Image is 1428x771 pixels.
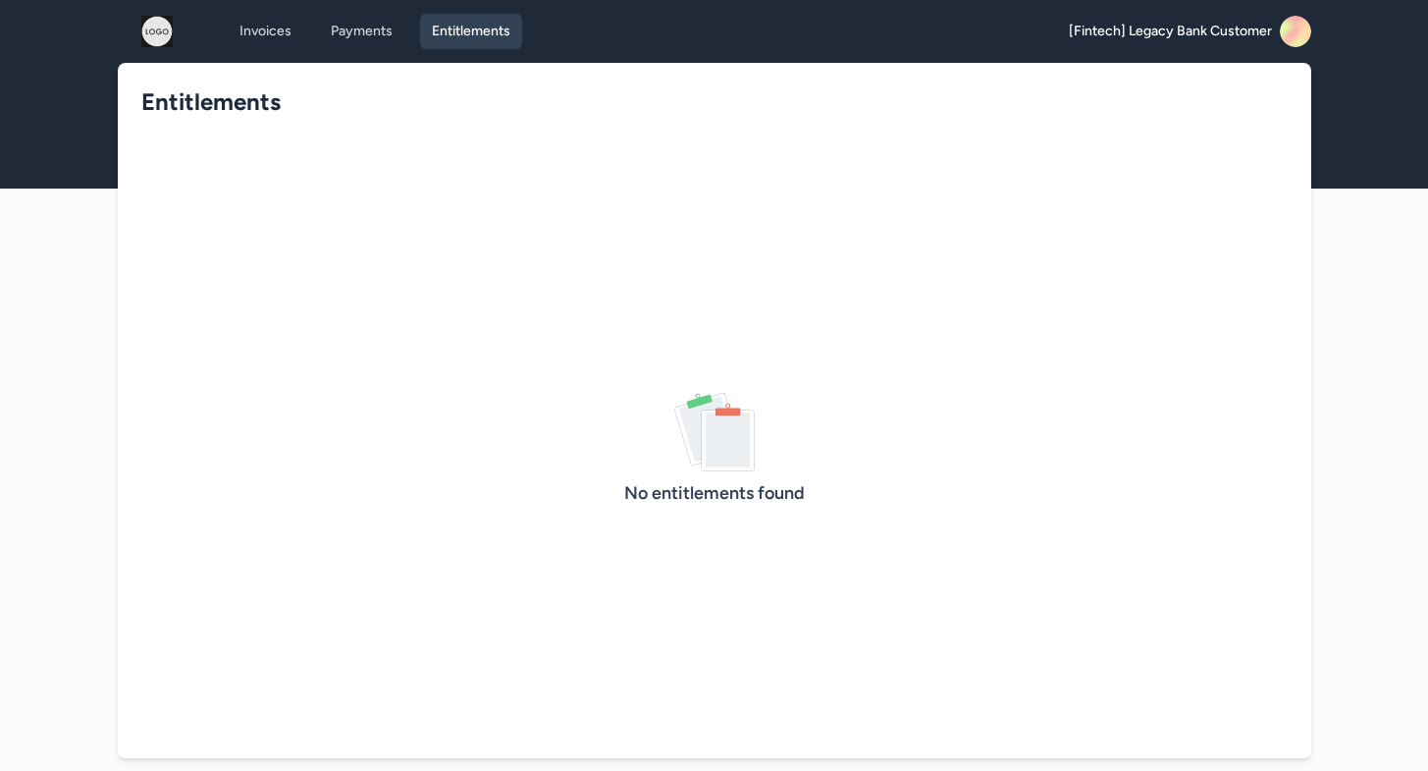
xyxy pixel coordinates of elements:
[420,14,522,49] a: Entitlements
[126,16,188,47] img: logo.png
[1069,22,1272,41] span: [Fintech] Legacy Bank Customer
[1069,16,1311,47] a: [Fintech] Legacy Bank Customer
[624,479,805,507] p: No entitlements found
[141,86,1272,118] h1: Entitlements
[319,14,404,49] a: Payments
[228,14,303,49] a: Invoices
